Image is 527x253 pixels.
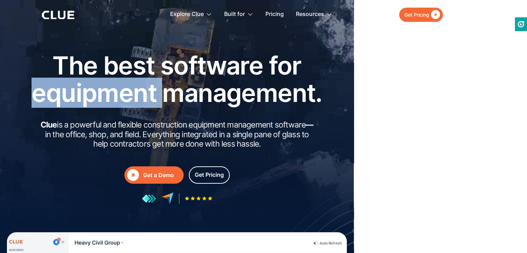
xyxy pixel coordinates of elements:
[224,3,245,25] div: Built for
[185,196,212,201] img: Five-star rating icon
[170,3,212,25] div: Explore Clue
[399,8,443,22] a: Get Pricing
[450,8,485,22] a: Login
[124,166,184,184] a: Get a Demo
[296,3,324,25] div: Resources
[127,169,139,181] div: 
[195,171,224,179] div: Get Pricing
[306,120,313,130] strong: —
[41,120,57,130] strong: Clue
[404,10,429,19] div: Get Pricing
[189,166,230,184] a: Get Pricing
[38,120,316,149] h2: is a powerful and flexible construction equipment management software in the office, shop, and fi...
[21,52,333,106] h1: The best software for equipment management.
[429,10,440,19] div: 
[224,3,253,25] div: Built for
[170,3,204,25] div: Explore Clue
[265,3,284,25] a: Pricing
[142,194,156,203] img: reviews at getapp
[296,3,332,25] div: Resources
[143,171,181,180] div: Get a Demo
[403,156,527,253] iframe: Chat Widget
[161,192,174,204] img: reviews at capterra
